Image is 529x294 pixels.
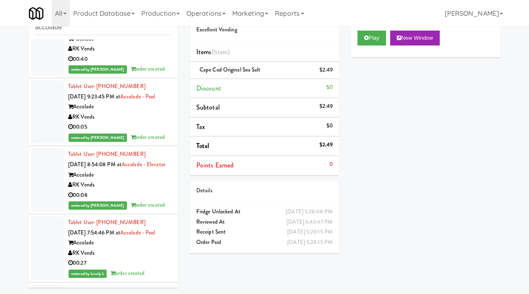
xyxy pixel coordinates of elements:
[326,121,333,131] div: $0
[286,207,333,217] div: [DATE] 5:28:08 PM
[69,65,127,74] span: reviewed by [PERSON_NAME]
[68,93,120,100] span: [DATE] 9:23:45 PM at
[94,150,145,158] span: · [PHONE_NUMBER]
[110,269,145,277] span: order created
[68,160,122,168] span: [DATE] 8:54:08 PM at
[196,84,221,93] span: Discount
[29,214,178,282] li: Tablet User· [PHONE_NUMBER][DATE] 7:54:46 PM atAccolade - PoolAccoladeRK Vends00:27reviewed by Lo...
[196,122,205,131] span: Tax
[196,141,210,151] span: Total
[212,47,230,57] span: (1 )
[196,27,333,33] h5: Excellent Vending
[68,54,172,65] div: 00:40
[287,227,333,237] div: [DATE] 5:20:15 PM
[68,82,145,90] a: Tablet User· [PHONE_NUMBER]
[120,93,155,100] a: Accolade - Pool
[68,112,172,122] div: RK Vends
[35,20,172,35] input: Search vision orders
[131,65,165,73] span: order created
[319,101,333,112] div: $2.49
[196,103,220,112] span: Subtotal
[68,122,172,132] div: 00:05
[319,65,333,75] div: $2.49
[196,207,333,217] div: Fridge Unlocked At
[120,229,155,237] a: Accolade - Pool
[196,237,333,248] div: Order Paid
[200,66,261,74] span: Cape Cod Original Sea Salt
[94,218,145,226] span: · [PHONE_NUMBER]
[29,146,178,214] li: Tablet User· [PHONE_NUMBER][DATE] 8:54:08 PM atAccolade - ElevatorAccoladeRK Vends00:08reviewed b...
[357,31,386,45] button: Play
[69,201,127,210] span: reviewed by [PERSON_NAME]
[196,186,333,196] div: Details
[286,217,333,227] div: [DATE] 6:43:47 PM
[196,227,333,237] div: Receipt Sent
[29,6,43,21] img: Micromart
[287,237,333,248] div: [DATE] 5:20:15 PM
[196,47,230,57] span: Items
[68,190,172,201] div: 00:08
[94,82,145,90] span: · [PHONE_NUMBER]
[68,170,172,180] div: Accolade
[196,217,333,227] div: Reviewed At
[29,78,178,146] li: Tablet User· [PHONE_NUMBER][DATE] 9:23:45 PM atAccolade - PoolAccoladeRK Vends00:05reviewed by [P...
[196,160,234,170] span: Points Earned
[68,180,172,190] div: RK Vends
[29,10,178,78] li: Tablet User· [PHONE_NUMBER][DATE] 10:28:32 PM atAccolade - ElevatorAccoladeRK Vends00:40reviewed ...
[69,270,107,278] span: reviewed by Lovely L
[122,160,165,168] a: Accolade - Elevator
[68,218,145,226] a: Tablet User· [PHONE_NUMBER]
[68,238,172,248] div: Accolade
[326,82,333,93] div: $0
[68,258,172,268] div: 00:27
[68,150,145,158] a: Tablet User· [PHONE_NUMBER]
[216,47,228,57] ng-pluralize: item
[329,159,333,170] div: 0
[68,44,172,54] div: RK Vends
[131,201,165,209] span: order created
[68,102,172,112] div: Accolade
[390,31,440,45] button: New Window
[68,248,172,258] div: RK Vends
[68,229,120,237] span: [DATE] 7:54:46 PM at
[69,134,127,142] span: reviewed by [PERSON_NAME]
[131,133,165,141] span: order created
[319,140,333,150] div: $2.49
